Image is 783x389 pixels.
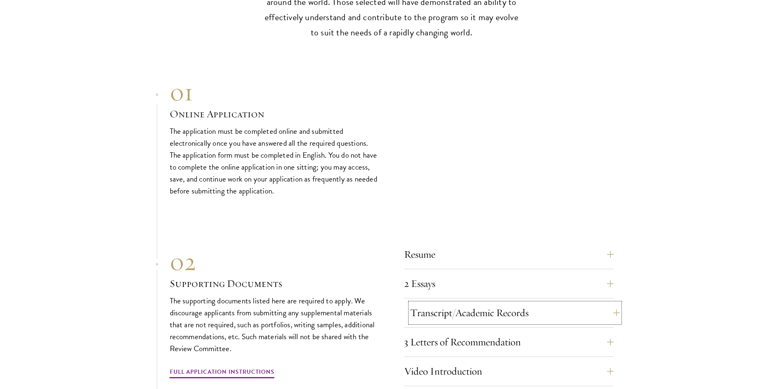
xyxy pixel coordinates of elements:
[170,277,379,291] h3: Supporting Documents
[404,361,614,381] button: Video Introduction
[410,303,620,323] button: Transcript/Academic Records
[170,107,379,121] h3: Online Application
[404,332,614,352] button: 3 Letters of Recommendation
[404,274,614,293] button: 2 Essays
[170,295,379,354] p: The supporting documents listed here are required to apply. We discourage applicants from submitt...
[404,245,614,264] button: Resume
[170,77,379,107] div: 01
[170,367,275,380] a: Full Application Instructions
[170,125,379,197] p: The application must be completed online and submitted electronically once you have answered all ...
[170,247,379,277] div: 02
